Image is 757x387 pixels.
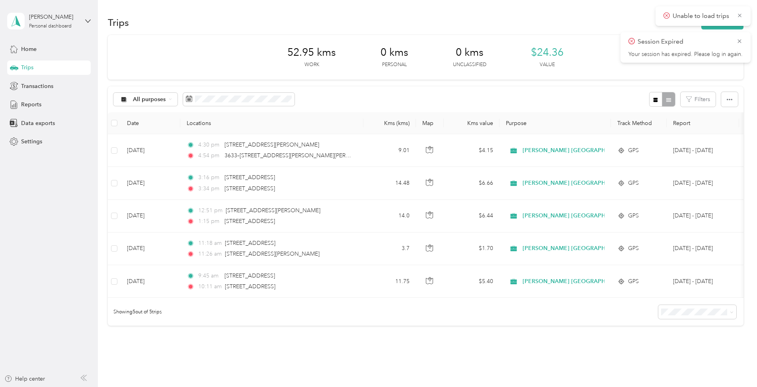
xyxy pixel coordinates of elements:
[667,200,739,233] td: Sep 1 - 30, 2025
[29,13,79,21] div: [PERSON_NAME]
[681,92,716,107] button: Filters
[444,134,499,167] td: $4.15
[21,45,37,53] span: Home
[363,233,416,265] td: 3.7
[121,265,180,298] td: [DATE]
[363,200,416,233] td: 14.0
[21,82,53,90] span: Transactions
[198,282,222,291] span: 10:11 am
[363,112,416,134] th: Kms (kms)
[21,63,33,72] span: Trips
[21,137,42,146] span: Settings
[444,167,499,199] td: $6.66
[540,61,555,68] p: Value
[523,244,630,253] span: [PERSON_NAME] [GEOGRAPHIC_DATA]
[21,100,41,109] span: Reports
[531,46,564,59] span: $24.36
[121,134,180,167] td: [DATE]
[224,185,275,192] span: [STREET_ADDRESS]
[523,211,630,220] span: [PERSON_NAME] [GEOGRAPHIC_DATA]
[363,167,416,199] td: 14.48
[628,244,639,253] span: GPS
[456,46,484,59] span: 0 kms
[198,173,221,182] span: 3:16 pm
[198,217,221,226] span: 1:15 pm
[444,112,499,134] th: Kms value
[628,211,639,220] span: GPS
[382,61,407,68] p: Personal
[226,207,320,214] span: [STREET_ADDRESS][PERSON_NAME]
[363,265,416,298] td: 11.75
[667,112,739,134] th: Report
[198,206,222,215] span: 12:51 pm
[224,218,275,225] span: [STREET_ADDRESS]
[225,240,275,246] span: [STREET_ADDRESS]
[416,112,444,134] th: Map
[628,146,639,155] span: GPS
[224,272,275,279] span: [STREET_ADDRESS]
[121,233,180,265] td: [DATE]
[224,141,319,148] span: [STREET_ADDRESS][PERSON_NAME]
[304,61,319,68] p: Work
[444,233,499,265] td: $1.70
[523,277,630,286] span: [PERSON_NAME] [GEOGRAPHIC_DATA]
[225,250,320,257] span: [STREET_ADDRESS][PERSON_NAME]
[667,265,739,298] td: Sep 1 - 30, 2025
[363,134,416,167] td: 9.01
[453,61,486,68] p: Unclassified
[611,112,667,134] th: Track Method
[628,179,639,188] span: GPS
[198,184,221,193] span: 3:34 pm
[29,24,72,29] div: Personal dashboard
[628,277,639,286] span: GPS
[444,200,499,233] td: $6.44
[523,146,630,155] span: [PERSON_NAME] [GEOGRAPHIC_DATA]
[444,265,499,298] td: $5.40
[638,37,731,47] p: Session Expired
[121,112,180,134] th: Date
[198,272,221,280] span: 9:45 am
[667,233,739,265] td: Sep 1 - 30, 2025
[108,18,129,27] h1: Trips
[667,134,739,167] td: Sep 1 - 30, 2025
[628,51,743,58] p: Your session has expired. Please log in again.
[198,151,221,160] span: 4:54 pm
[21,119,55,127] span: Data exports
[121,167,180,199] td: [DATE]
[198,239,222,248] span: 11:18 am
[523,179,630,188] span: [PERSON_NAME] [GEOGRAPHIC_DATA]
[380,46,408,59] span: 0 kms
[673,11,731,21] p: Unable to load trips
[108,309,162,316] span: Showing 5 out of 5 trips
[198,250,222,258] span: 11:26 am
[287,46,336,59] span: 52.95 kms
[224,152,378,159] span: 3633–[STREET_ADDRESS][PERSON_NAME][PERSON_NAME]
[712,342,757,387] iframe: Everlance-gr Chat Button Frame
[121,200,180,233] td: [DATE]
[180,112,363,134] th: Locations
[225,283,275,290] span: [STREET_ADDRESS]
[198,141,221,149] span: 4:30 pm
[4,375,45,383] button: Help center
[667,167,739,199] td: Sep 1 - 30, 2025
[224,174,275,181] span: [STREET_ADDRESS]
[133,97,166,102] span: All purposes
[499,112,611,134] th: Purpose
